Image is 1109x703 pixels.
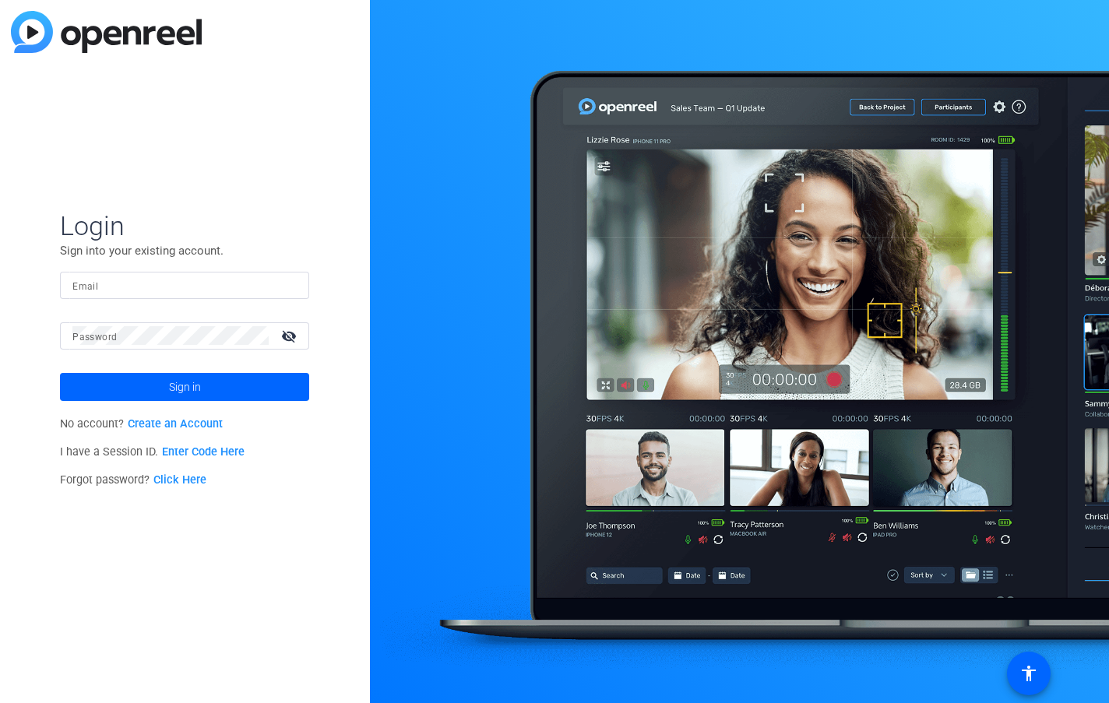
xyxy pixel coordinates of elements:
a: Enter Code Here [162,445,245,459]
a: Click Here [153,473,206,487]
a: Create an Account [128,417,223,431]
span: Forgot password? [60,473,206,487]
img: blue-gradient.svg [11,11,202,53]
button: Sign in [60,373,309,401]
span: Sign in [169,367,201,406]
span: I have a Session ID. [60,445,245,459]
mat-icon: visibility_off [272,325,309,347]
mat-label: Email [72,281,98,292]
mat-label: Password [72,332,117,343]
span: Login [60,209,309,242]
p: Sign into your existing account. [60,242,309,259]
mat-icon: accessibility [1019,664,1038,683]
input: Enter Email Address [72,276,297,294]
span: No account? [60,417,223,431]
